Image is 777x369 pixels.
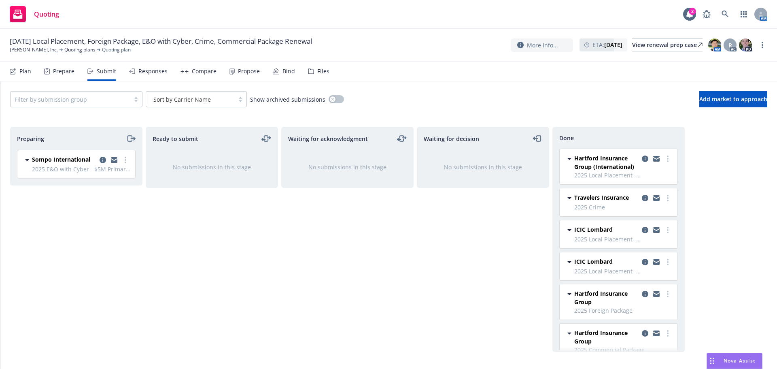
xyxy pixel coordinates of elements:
span: Travelers Insurance [574,193,629,202]
span: Nova Assist [724,357,756,364]
span: 2025 Foreign Package [574,306,673,315]
span: 2025 Local Placement - [GEOGRAPHIC_DATA] GL [574,267,673,275]
span: [DATE] Local Placement, Foreign Package, E&O with Cyber, Crime, Commercial Package Renewal [10,36,312,46]
a: copy logging email [109,155,119,165]
div: 2 [689,8,696,15]
a: more [663,154,673,164]
strong: [DATE] [604,41,622,49]
a: View renewal prep case [632,38,703,51]
a: more [663,328,673,338]
a: Search [717,6,733,22]
div: No submissions in this stage [159,163,265,171]
div: Propose [238,68,260,75]
span: R [728,41,732,49]
span: 2025 Crime [574,203,673,211]
span: Done [559,134,574,142]
a: moveLeftRight [397,134,407,143]
span: Quoting [34,11,59,17]
a: copy logging email [640,193,650,203]
a: copy logging email [652,289,661,299]
span: 2025 E&O with Cyber - $5M Primary Limit [32,165,130,173]
div: Submit [97,68,116,75]
a: copy logging email [652,154,661,164]
span: Quoting plan [102,46,131,53]
a: Quoting [6,3,62,26]
a: copy logging email [640,289,650,299]
a: copy logging email [652,328,661,338]
img: photo [708,38,721,51]
a: copy logging email [652,193,661,203]
div: View renewal prep case [632,39,703,51]
a: more [758,40,767,50]
span: Preparing [17,134,44,143]
img: photo [739,38,752,51]
span: Waiting for decision [424,134,479,143]
div: No submissions in this stage [295,163,400,171]
div: Bind [282,68,295,75]
div: Files [317,68,329,75]
a: more [121,155,130,165]
div: Compare [192,68,217,75]
div: Drag to move [707,353,717,369]
span: Hartford Insurance Group [574,289,639,306]
a: Quoting plans [64,46,96,53]
div: Responses [138,68,168,75]
a: moveLeft [533,134,542,143]
button: More info... [511,38,573,52]
span: Ready to submit [153,134,198,143]
a: copy logging email [640,257,650,267]
div: Prepare [53,68,74,75]
a: copy logging email [98,155,108,165]
a: copy logging email [652,257,661,267]
div: No submissions in this stage [430,163,536,171]
button: Nova Assist [707,353,762,369]
a: more [663,225,673,235]
span: More info... [527,41,558,49]
a: more [663,289,673,299]
span: 2025 Local Placement - [GEOGRAPHIC_DATA] Workers Comp/EL [574,235,673,243]
a: moveRight [126,134,136,143]
a: more [663,193,673,203]
span: 2025 Local Placement - [GEOGRAPHIC_DATA] GL/[GEOGRAPHIC_DATA] [574,171,673,179]
a: moveLeftRight [261,134,271,143]
a: copy logging email [652,225,661,235]
a: copy logging email [640,328,650,338]
span: Sompo International [32,155,90,164]
a: Switch app [736,6,752,22]
a: [PERSON_NAME], Inc. [10,46,58,53]
span: ETA : [592,41,622,49]
span: Waiting for acknowledgment [288,134,368,143]
span: ICIC Lombard [574,225,613,234]
span: Sort by Carrier Name [153,95,211,104]
span: Hartford Insurance Group (International) [574,154,639,171]
span: ICIC Lombard [574,257,613,266]
a: Report a Bug [698,6,715,22]
a: copy logging email [640,154,650,164]
a: more [663,257,673,267]
button: Add market to approach [699,91,767,107]
span: Add market to approach [699,95,767,103]
span: Show archived submissions [250,95,325,104]
a: copy logging email [640,225,650,235]
span: Sort by Carrier Name [150,95,230,104]
span: Hartford Insurance Group [574,328,639,346]
span: 2025 Commercial Package [574,346,673,354]
div: Plan [19,68,31,75]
